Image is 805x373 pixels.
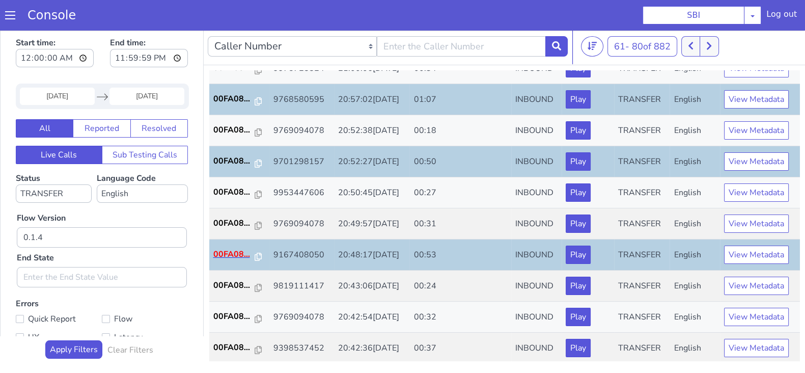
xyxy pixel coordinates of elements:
[670,243,719,274] td: English
[213,220,265,232] a: 00FA08...
[566,186,591,205] button: Play
[334,243,410,274] td: 20:43:06[DATE]
[213,96,255,108] p: 00FA08...
[213,282,265,295] a: 00FA08...
[409,87,511,118] td: 00:18
[409,56,511,87] td: 01:07
[213,282,255,295] p: 00FA08...
[16,6,94,42] label: Start time:
[334,274,410,305] td: 20:42:54[DATE]
[409,243,511,274] td: 00:24
[566,280,591,298] button: Play
[73,91,130,110] button: Reported
[643,6,744,24] button: SBI
[670,87,719,118] td: English
[724,280,789,298] button: View Metadata
[213,220,255,232] p: 00FA08...
[614,305,670,336] td: TRANSFER
[334,180,410,211] td: 20:49:57[DATE]
[269,243,334,274] td: 9819111417
[17,199,187,220] input: Enter the Flow Version ID
[97,145,188,175] label: Language Code
[16,145,92,175] label: Status
[511,56,562,87] td: INBOUND
[15,8,88,22] a: Console
[20,60,95,77] input: Start Date
[213,313,255,326] p: 00FA08...
[511,243,562,274] td: INBOUND
[16,284,102,298] label: Quick Report
[16,156,92,175] select: Status
[566,155,591,174] button: Play
[269,180,334,211] td: 9769094078
[566,124,591,143] button: Play
[724,93,789,112] button: View Metadata
[614,180,670,211] td: TRANSFER
[614,118,670,149] td: TRANSFER
[213,251,265,263] a: 00FA08...
[511,180,562,211] td: INBOUND
[511,87,562,118] td: INBOUND
[130,91,188,110] button: Resolved
[334,118,410,149] td: 20:52:27[DATE]
[213,251,255,263] p: 00FA08...
[511,149,562,180] td: INBOUND
[409,180,511,211] td: 00:31
[614,149,670,180] td: TRANSFER
[213,189,255,201] p: 00FA08...
[409,149,511,180] td: 00:27
[511,305,562,336] td: INBOUND
[670,149,719,180] td: English
[377,8,546,29] input: Enter the Caller Number
[17,184,66,196] label: Flow Version
[213,65,265,77] a: 00FA08...
[670,274,719,305] td: English
[269,87,334,118] td: 9769094078
[269,274,334,305] td: 9769094078
[334,56,410,87] td: 20:57:02[DATE]
[102,302,188,316] label: Latency
[614,243,670,274] td: TRANSFER
[566,249,591,267] button: Play
[269,211,334,243] td: 9167408050
[724,218,789,236] button: View Metadata
[16,302,102,316] label: UX
[724,124,789,143] button: View Metadata
[409,305,511,336] td: 00:37
[614,211,670,243] td: TRANSFER
[334,305,410,336] td: 20:42:36[DATE]
[511,274,562,305] td: INBOUND
[102,284,188,298] label: Flow
[566,62,591,81] button: Play
[670,211,719,243] td: English
[614,274,670,305] td: TRANSFER
[16,118,102,136] button: Live Calls
[110,21,188,39] input: End time:
[97,156,188,175] select: Language Code
[670,180,719,211] td: English
[766,8,797,24] div: Log out
[334,149,410,180] td: 20:50:45[DATE]
[614,87,670,118] td: TRANSFER
[213,65,255,77] p: 00FA08...
[17,224,54,236] label: End State
[724,155,789,174] button: View Metadata
[213,127,255,139] p: 00FA08...
[110,6,188,42] label: End time:
[269,56,334,87] td: 9768580595
[670,56,719,87] td: English
[17,239,187,259] input: Enter the End State Value
[724,62,789,81] button: View Metadata
[632,12,671,24] span: 80 of 882
[409,211,511,243] td: 00:53
[607,8,677,29] button: 61- 80of 882
[213,96,265,108] a: 00FA08...
[269,118,334,149] td: 9701298157
[213,189,265,201] a: 00FA08...
[409,274,511,305] td: 00:32
[511,118,562,149] td: INBOUND
[566,218,591,236] button: Play
[16,91,73,110] button: All
[213,127,265,139] a: 00FA08...
[102,118,188,136] button: Sub Testing Calls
